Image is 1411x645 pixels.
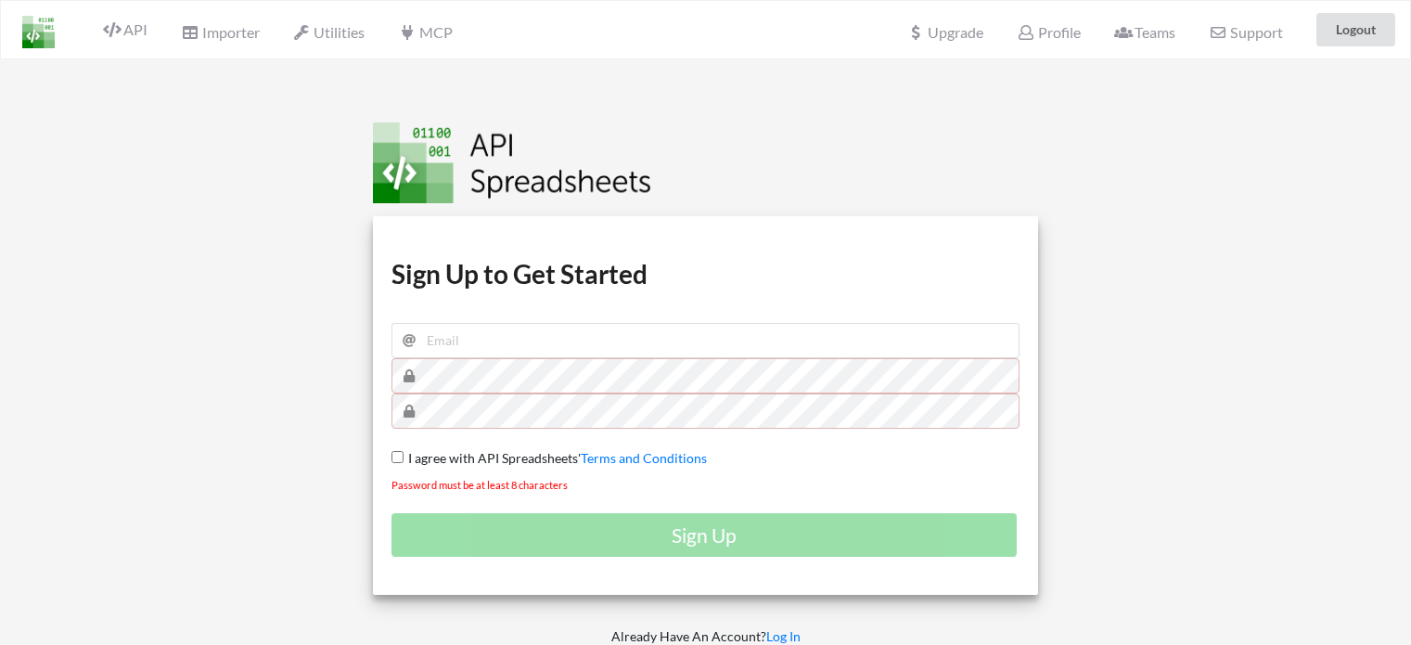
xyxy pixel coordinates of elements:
h1: Sign Up to Get Started [391,257,1020,290]
span: Teams [1114,23,1175,41]
input: Email [391,323,1020,358]
span: Support [1209,25,1282,40]
a: Log In [766,628,801,644]
span: Profile [1017,23,1080,41]
span: Importer [181,23,259,41]
img: Logo.png [373,123,651,203]
button: Logout [1316,13,1395,46]
small: Password must be at least 8 characters [391,479,568,491]
span: I agree with API Spreadsheets' [404,450,581,466]
span: MCP [398,23,452,41]
span: Utilities [293,23,365,41]
span: API [103,20,148,38]
img: LogoIcon.png [22,16,55,48]
a: Terms and Conditions [581,450,707,466]
span: Upgrade [907,25,983,40]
